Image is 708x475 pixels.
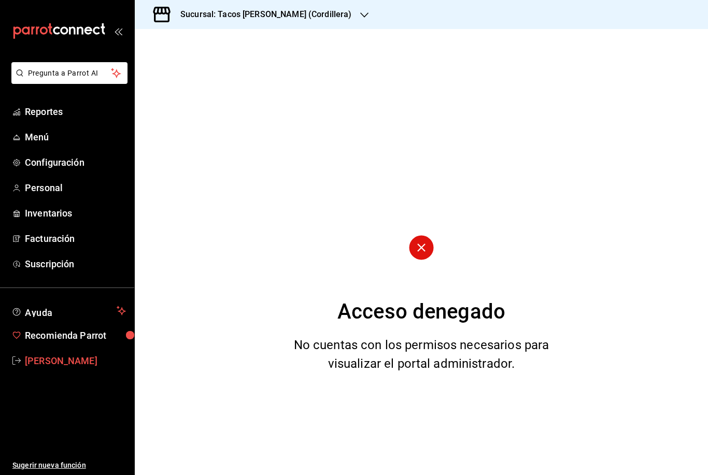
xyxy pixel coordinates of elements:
h3: Sucursal: Tacos [PERSON_NAME] (Cordillera) [172,8,352,21]
span: Facturación [25,232,126,246]
span: Menú [25,130,126,144]
span: [PERSON_NAME] [25,354,126,368]
button: open_drawer_menu [114,27,122,35]
span: Sugerir nueva función [12,460,126,471]
span: Reportes [25,105,126,119]
span: Personal [25,181,126,195]
div: No cuentas con los permisos necesarios para visualizar el portal administrador. [281,336,562,373]
span: Suscripción [25,257,126,271]
span: Recomienda Parrot [25,328,126,342]
span: Configuración [25,155,126,169]
div: Acceso denegado [337,296,505,327]
span: Pregunta a Parrot AI [28,68,111,79]
span: Ayuda [25,305,112,317]
span: Inventarios [25,206,126,220]
button: Pregunta a Parrot AI [11,62,128,84]
a: Pregunta a Parrot AI [7,75,128,86]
